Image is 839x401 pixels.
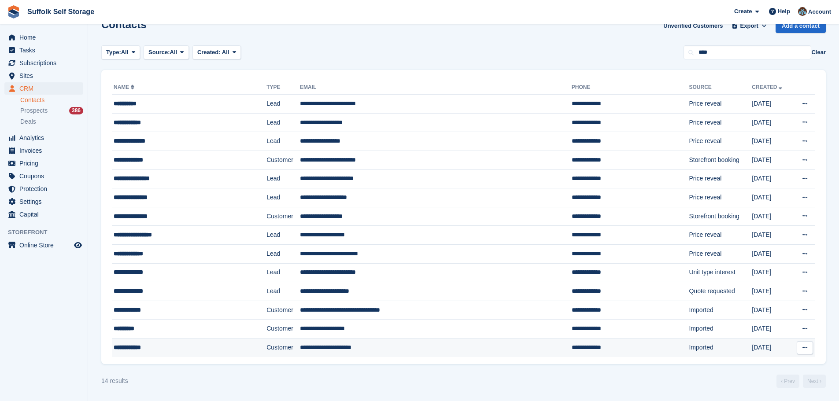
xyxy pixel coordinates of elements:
[660,18,726,33] a: Unverified Customers
[775,375,828,388] nav: Page
[24,4,98,19] a: Suffolk Self Storage
[20,117,83,126] a: Deals
[19,170,72,182] span: Coupons
[20,96,83,104] a: Contacts
[752,263,792,282] td: [DATE]
[740,22,758,30] span: Export
[106,48,121,57] span: Type:
[266,282,300,301] td: Lead
[266,244,300,263] td: Lead
[752,244,792,263] td: [DATE]
[170,48,177,57] span: All
[689,301,752,320] td: Imported
[689,188,752,207] td: Price reveal
[266,95,300,114] td: Lead
[752,320,792,338] td: [DATE]
[20,106,83,115] a: Prospects 386
[689,320,752,338] td: Imported
[266,320,300,338] td: Customer
[4,44,83,56] a: menu
[752,84,784,90] a: Created
[19,31,72,44] span: Home
[266,338,300,357] td: Customer
[776,18,826,33] a: Add a contact
[4,208,83,221] a: menu
[4,195,83,208] a: menu
[266,226,300,245] td: Lead
[778,7,790,16] span: Help
[4,31,83,44] a: menu
[101,376,128,386] div: 14 results
[19,132,72,144] span: Analytics
[803,375,826,388] a: Next
[266,151,300,169] td: Customer
[811,48,826,57] button: Clear
[752,151,792,169] td: [DATE]
[752,95,792,114] td: [DATE]
[266,301,300,320] td: Customer
[19,183,72,195] span: Protection
[20,107,48,115] span: Prospects
[8,228,88,237] span: Storefront
[19,144,72,157] span: Invoices
[689,282,752,301] td: Quote requested
[20,118,36,126] span: Deals
[752,226,792,245] td: [DATE]
[266,188,300,207] td: Lead
[19,44,72,56] span: Tasks
[4,82,83,95] a: menu
[73,240,83,250] a: Preview store
[266,169,300,188] td: Lead
[572,81,689,95] th: Phone
[4,132,83,144] a: menu
[4,170,83,182] a: menu
[4,157,83,169] a: menu
[4,144,83,157] a: menu
[730,18,769,33] button: Export
[752,301,792,320] td: [DATE]
[114,84,136,90] a: Name
[121,48,129,57] span: All
[689,132,752,151] td: Price reveal
[689,151,752,169] td: Storefront booking
[4,183,83,195] a: menu
[4,57,83,69] a: menu
[7,5,20,18] img: stora-icon-8386f47178a22dfd0bd8f6a31ec36ba5ce8667c1dd55bd0f319d3a0aa187defe.svg
[752,113,792,132] td: [DATE]
[266,113,300,132] td: Lead
[752,188,792,207] td: [DATE]
[266,263,300,282] td: Lead
[798,7,807,16] img: Lisa Furneaux
[148,48,170,57] span: Source:
[101,18,147,30] h1: Contacts
[266,207,300,226] td: Customer
[776,375,799,388] a: Previous
[752,338,792,357] td: [DATE]
[689,169,752,188] td: Price reveal
[192,45,241,60] button: Created: All
[4,70,83,82] a: menu
[689,263,752,282] td: Unit type interest
[689,226,752,245] td: Price reveal
[734,7,752,16] span: Create
[689,207,752,226] td: Storefront booking
[266,132,300,151] td: Lead
[752,282,792,301] td: [DATE]
[69,107,83,114] div: 386
[4,239,83,251] a: menu
[101,45,140,60] button: Type: All
[19,82,72,95] span: CRM
[19,57,72,69] span: Subscriptions
[19,70,72,82] span: Sites
[266,81,300,95] th: Type
[752,207,792,226] td: [DATE]
[752,169,792,188] td: [DATE]
[144,45,189,60] button: Source: All
[689,113,752,132] td: Price reveal
[689,338,752,357] td: Imported
[19,208,72,221] span: Capital
[197,49,221,55] span: Created:
[689,81,752,95] th: Source
[689,244,752,263] td: Price reveal
[689,95,752,114] td: Price reveal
